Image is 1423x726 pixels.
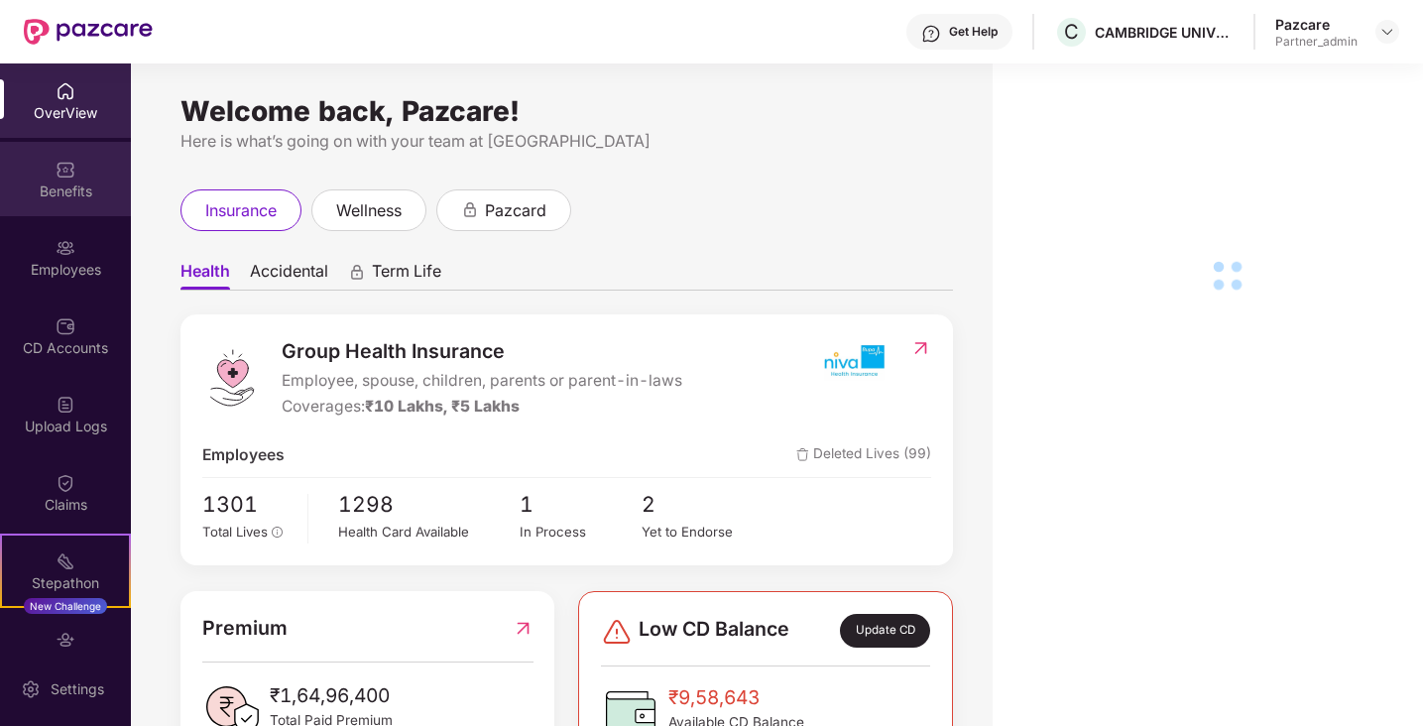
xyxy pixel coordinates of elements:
[601,616,633,648] img: svg+xml;base64,PHN2ZyBpZD0iRGFuZ2VyLTMyeDMyIiB4bWxucz0iaHR0cDovL3d3dy53My5vcmcvMjAwMC9zdmciIHdpZH...
[338,488,521,521] span: 1298
[365,397,520,416] span: ₹10 Lakhs, ₹5 Lakhs
[1275,15,1358,34] div: Pazcare
[202,348,262,408] img: logo
[45,679,110,699] div: Settings
[250,261,328,290] span: Accidental
[520,488,642,521] span: 1
[1275,34,1358,50] div: Partner_admin
[1095,23,1234,42] div: CAMBRIDGE UNIVERSITY PRESS & ASSESSMENT INDIA PRIVATE LIMITED
[202,613,288,644] span: Premium
[796,448,809,461] img: deleteIcon
[202,524,268,540] span: Total Lives
[642,522,764,543] div: Yet to Endorse
[56,395,75,415] img: svg+xml;base64,PHN2ZyBpZD0iVXBsb2FkX0xvZ3MiIGRhdGEtbmFtZT0iVXBsb2FkIExvZ3MiIHhtbG5zPSJodHRwOi8vd3...
[56,160,75,180] img: svg+xml;base64,PHN2ZyBpZD0iQmVuZWZpdHMiIHhtbG5zPSJodHRwOi8vd3d3LnczLm9yZy8yMDAwL3N2ZyIgd2lkdGg9Ij...
[180,129,953,154] div: Here is what’s going on with your team at [GEOGRAPHIC_DATA]
[282,369,682,394] span: Employee, spouse, children, parents or parent-in-laws
[202,488,294,521] span: 1301
[816,336,890,386] img: insurerIcon
[270,680,393,710] span: ₹1,64,96,400
[56,630,75,650] img: svg+xml;base64,PHN2ZyBpZD0iRW5kb3JzZW1lbnRzIiB4bWxucz0iaHR0cDovL3d3dy53My5vcmcvMjAwMC9zdmciIHdpZH...
[205,198,277,223] span: insurance
[282,336,682,367] span: Group Health Insurance
[338,522,521,543] div: Health Card Available
[513,613,534,644] img: RedirectIcon
[642,488,764,521] span: 2
[180,261,230,290] span: Health
[461,200,479,218] div: animation
[348,263,366,281] div: animation
[21,679,41,699] img: svg+xml;base64,PHN2ZyBpZD0iU2V0dGluZy0yMHgyMCIgeG1sbnM9Imh0dHA6Ly93d3cudzMub3JnLzIwMDAvc3ZnIiB3aW...
[56,316,75,336] img: svg+xml;base64,PHN2ZyBpZD0iQ0RfQWNjb3VudHMiIGRhdGEtbmFtZT0iQ0QgQWNjb3VudHMiIHhtbG5zPSJodHRwOi8vd3...
[336,198,402,223] span: wellness
[282,395,682,420] div: Coverages:
[949,24,998,40] div: Get Help
[1064,20,1079,44] span: C
[639,614,789,648] span: Low CD Balance
[668,682,804,712] span: ₹9,58,643
[56,238,75,258] img: svg+xml;base64,PHN2ZyBpZD0iRW1wbG95ZWVzIiB4bWxucz0iaHR0cDovL3d3dy53My5vcmcvMjAwMC9zdmciIHdpZHRoPS...
[180,103,953,119] div: Welcome back, Pazcare!
[485,198,546,223] span: pazcard
[520,522,642,543] div: In Process
[796,443,931,468] span: Deleted Lives (99)
[372,261,441,290] span: Term Life
[2,573,129,593] div: Stepathon
[24,19,153,45] img: New Pazcare Logo
[202,443,285,468] span: Employees
[56,473,75,493] img: svg+xml;base64,PHN2ZyBpZD0iQ2xhaW0iIHhtbG5zPSJodHRwOi8vd3d3LnczLm9yZy8yMDAwL3N2ZyIgd2lkdGg9IjIwIi...
[1379,24,1395,40] img: svg+xml;base64,PHN2ZyBpZD0iRHJvcGRvd24tMzJ4MzIiIHhtbG5zPSJodHRwOi8vd3d3LnczLm9yZy8yMDAwL3N2ZyIgd2...
[272,527,284,539] span: info-circle
[910,338,931,358] img: RedirectIcon
[921,24,941,44] img: svg+xml;base64,PHN2ZyBpZD0iSGVscC0zMngzMiIgeG1sbnM9Imh0dHA6Ly93d3cudzMub3JnLzIwMDAvc3ZnIiB3aWR0aD...
[24,598,107,614] div: New Challenge
[56,81,75,101] img: svg+xml;base64,PHN2ZyBpZD0iSG9tZSIgeG1sbnM9Imh0dHA6Ly93d3cudzMub3JnLzIwMDAvc3ZnIiB3aWR0aD0iMjAiIG...
[840,614,929,648] div: Update CD
[56,551,75,571] img: svg+xml;base64,PHN2ZyB4bWxucz0iaHR0cDovL3d3dy53My5vcmcvMjAwMC9zdmciIHdpZHRoPSIyMSIgaGVpZ2h0PSIyMC...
